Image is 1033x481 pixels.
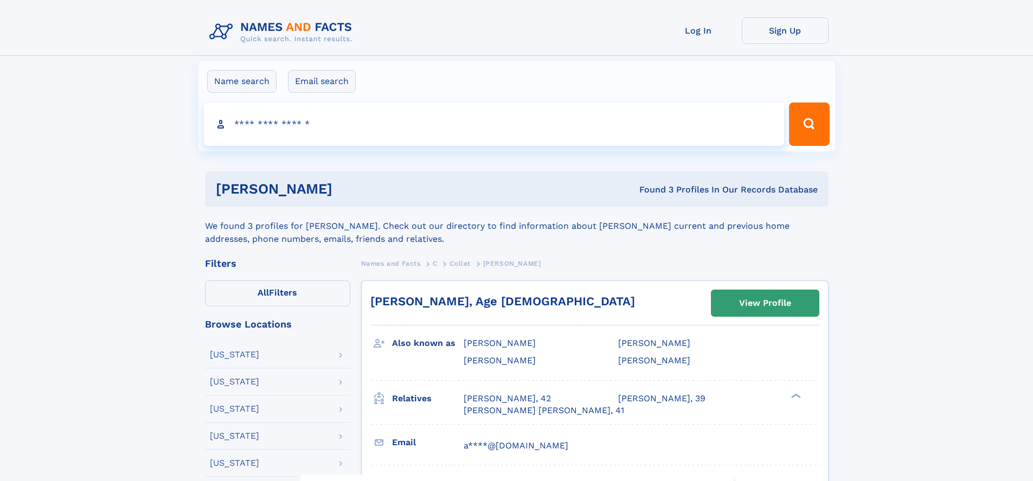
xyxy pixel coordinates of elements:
[392,433,464,452] h3: Email
[464,338,536,348] span: [PERSON_NAME]
[464,405,624,416] a: [PERSON_NAME] [PERSON_NAME], 41
[210,405,259,413] div: [US_STATE]
[655,17,742,44] a: Log In
[433,260,438,267] span: C
[210,350,259,359] div: [US_STATE]
[483,260,541,267] span: [PERSON_NAME]
[258,287,269,298] span: All
[205,280,350,306] label: Filters
[450,260,471,267] span: Collet
[789,102,829,146] button: Search Button
[618,393,705,405] a: [PERSON_NAME], 39
[361,256,421,270] a: Names and Facts
[204,102,785,146] input: search input
[392,334,464,352] h3: Also known as
[464,393,551,405] a: [PERSON_NAME], 42
[742,17,829,44] a: Sign Up
[788,392,801,399] div: ❯
[210,377,259,386] div: [US_STATE]
[618,338,690,348] span: [PERSON_NAME]
[618,355,690,365] span: [PERSON_NAME]
[486,184,818,196] div: Found 3 Profiles In Our Records Database
[370,294,635,308] a: [PERSON_NAME], Age [DEMOGRAPHIC_DATA]
[210,432,259,440] div: [US_STATE]
[739,291,791,316] div: View Profile
[433,256,438,270] a: C
[210,459,259,467] div: [US_STATE]
[205,259,350,268] div: Filters
[711,290,819,316] a: View Profile
[216,182,486,196] h1: [PERSON_NAME]
[464,355,536,365] span: [PERSON_NAME]
[205,17,361,47] img: Logo Names and Facts
[392,389,464,408] h3: Relatives
[450,256,471,270] a: Collet
[205,319,350,329] div: Browse Locations
[207,70,277,93] label: Name search
[205,207,829,246] div: We found 3 profiles for [PERSON_NAME]. Check out our directory to find information about [PERSON_...
[288,70,356,93] label: Email search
